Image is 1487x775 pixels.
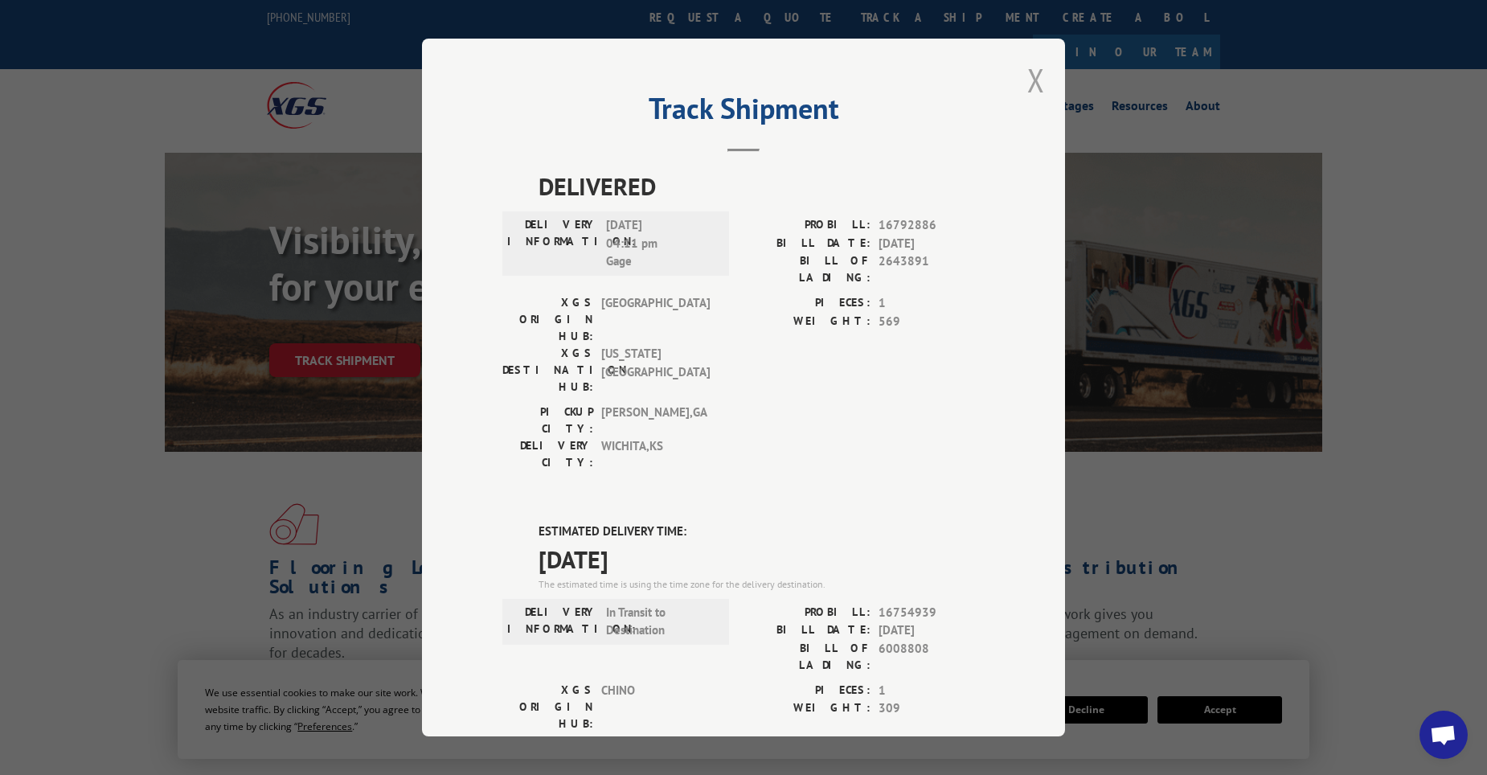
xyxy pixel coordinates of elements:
[502,345,593,396] label: XGS DESTINATION HUB:
[743,235,870,253] label: BILL DATE:
[601,345,710,396] span: [US_STATE][GEOGRAPHIC_DATA]
[502,404,593,437] label: PICKUP CITY:
[601,682,710,732] span: CHINO
[539,168,985,204] span: DELIVERED
[879,621,985,640] span: [DATE]
[879,294,985,313] span: 1
[743,252,870,286] label: BILL OF LADING:
[743,216,870,235] label: PROBILL:
[1027,59,1045,101] button: Close modal
[502,682,593,732] label: XGS ORIGIN HUB:
[743,682,870,700] label: PIECES:
[743,621,870,640] label: BILL DATE:
[606,604,715,640] span: In Transit to Destination
[1419,711,1468,759] a: Open chat
[743,604,870,622] label: PROBILL:
[539,523,985,541] label: ESTIMATED DELIVERY TIME:
[743,294,870,313] label: PIECES:
[879,235,985,253] span: [DATE]
[606,216,715,271] span: [DATE] 04:11 pm Gage
[879,252,985,286] span: 2643891
[879,313,985,331] span: 569
[879,699,985,718] span: 309
[507,604,598,640] label: DELIVERY INFORMATION:
[743,699,870,718] label: WEIGHT:
[879,216,985,235] span: 16792886
[502,294,593,345] label: XGS ORIGIN HUB:
[502,97,985,128] h2: Track Shipment
[502,437,593,471] label: DELIVERY CITY:
[743,313,870,331] label: WEIGHT:
[507,216,598,271] label: DELIVERY INFORMATION:
[601,437,710,471] span: WICHITA , KS
[879,640,985,674] span: 6008808
[539,541,985,577] span: [DATE]
[879,682,985,700] span: 1
[601,294,710,345] span: [GEOGRAPHIC_DATA]
[601,404,710,437] span: [PERSON_NAME] , GA
[743,640,870,674] label: BILL OF LADING:
[879,604,985,622] span: 16754939
[539,577,985,592] div: The estimated time is using the time zone for the delivery destination.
